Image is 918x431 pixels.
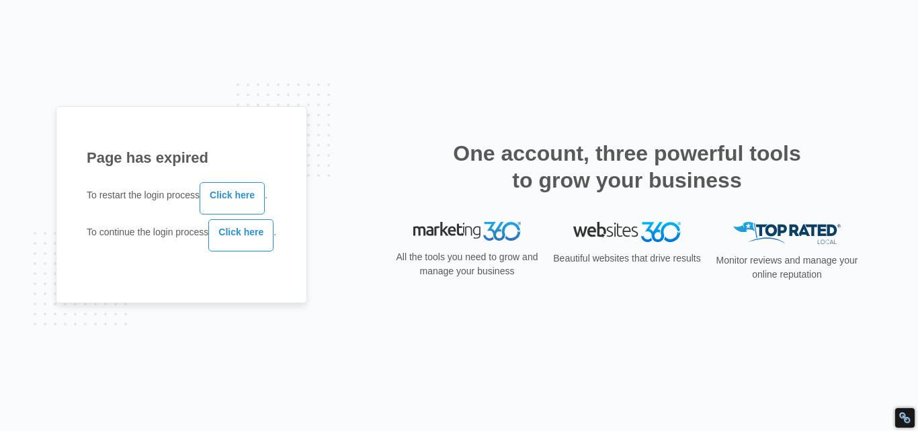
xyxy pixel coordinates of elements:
img: Websites 360 [573,222,681,241]
a: Click here [200,182,265,214]
p: To restart the login process . To continue the login process . [87,180,276,253]
h2: One account, three powerful tools to grow your business [449,140,805,194]
a: Click here [208,219,274,251]
p: All the tools you need to grow and manage your business [392,250,542,278]
p: Beautiful websites that drive results [552,251,702,266]
img: Top Rated Local [733,222,841,244]
p: Monitor reviews and manage your online reputation [712,253,862,282]
div: Restore Info Box &#10;&#10;NoFollow Info:&#10; META-Robots NoFollow: &#09;true&#10; META-Robots N... [899,412,911,424]
h1: Page has expired [87,147,276,169]
img: Marketing 360 [413,222,521,241]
